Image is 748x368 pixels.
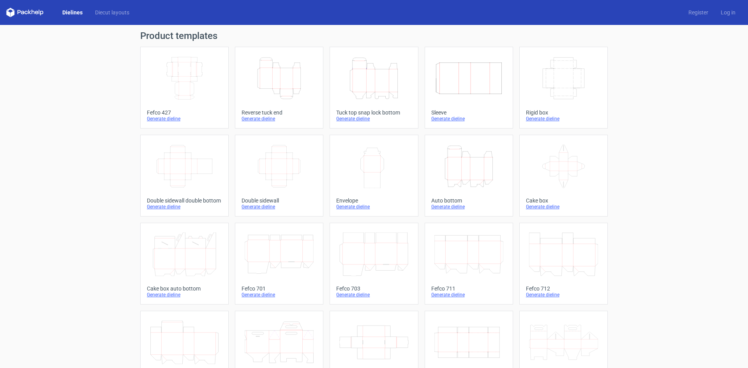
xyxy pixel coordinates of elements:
[519,135,608,217] a: Cake boxGenerate dieline
[140,135,229,217] a: Double sidewall double bottomGenerate dieline
[140,223,229,305] a: Cake box auto bottomGenerate dieline
[336,285,411,292] div: Fefco 703
[431,292,506,298] div: Generate dieline
[519,223,608,305] a: Fefco 712Generate dieline
[682,9,714,16] a: Register
[519,47,608,129] a: Rigid boxGenerate dieline
[147,285,222,292] div: Cake box auto bottom
[235,47,323,129] a: Reverse tuck endGenerate dieline
[242,292,317,298] div: Generate dieline
[235,135,323,217] a: Double sidewallGenerate dieline
[336,204,411,210] div: Generate dieline
[242,285,317,292] div: Fefco 701
[431,285,506,292] div: Fefco 711
[242,116,317,122] div: Generate dieline
[147,109,222,116] div: Fefco 427
[147,204,222,210] div: Generate dieline
[336,116,411,122] div: Generate dieline
[714,9,742,16] a: Log in
[336,197,411,204] div: Envelope
[425,47,513,129] a: SleeveGenerate dieline
[140,31,608,40] h1: Product templates
[425,135,513,217] a: Auto bottomGenerate dieline
[526,292,601,298] div: Generate dieline
[89,9,136,16] a: Diecut layouts
[330,47,418,129] a: Tuck top snap lock bottomGenerate dieline
[242,109,317,116] div: Reverse tuck end
[526,204,601,210] div: Generate dieline
[336,292,411,298] div: Generate dieline
[56,9,89,16] a: Dielines
[242,197,317,204] div: Double sidewall
[425,223,513,305] a: Fefco 711Generate dieline
[431,197,506,204] div: Auto bottom
[330,223,418,305] a: Fefco 703Generate dieline
[242,204,317,210] div: Generate dieline
[431,204,506,210] div: Generate dieline
[140,47,229,129] a: Fefco 427Generate dieline
[431,109,506,116] div: Sleeve
[526,109,601,116] div: Rigid box
[526,116,601,122] div: Generate dieline
[336,109,411,116] div: Tuck top snap lock bottom
[330,135,418,217] a: EnvelopeGenerate dieline
[526,197,601,204] div: Cake box
[147,197,222,204] div: Double sidewall double bottom
[235,223,323,305] a: Fefco 701Generate dieline
[526,285,601,292] div: Fefco 712
[431,116,506,122] div: Generate dieline
[147,116,222,122] div: Generate dieline
[147,292,222,298] div: Generate dieline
